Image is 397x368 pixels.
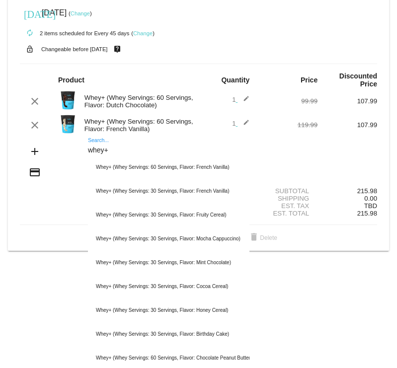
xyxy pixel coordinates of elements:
[357,210,377,217] span: 215.98
[88,251,249,275] div: Whey+ (Whey Servings: 30 Servings, Flavor: Mint Chocolate)
[133,30,153,36] a: Change
[238,119,249,131] mat-icon: edit
[258,195,318,202] div: Shipping
[88,155,249,179] div: Whey+ (Whey Servings: 60 Servings, Flavor: French Vanilla)
[221,76,249,84] strong: Quantity
[248,232,260,244] mat-icon: delete
[29,146,41,157] mat-icon: add
[258,210,318,217] div: Est. Total
[88,227,249,251] div: Whey+ (Whey Servings: 30 Servings, Flavor: Mocha Cappuccino)
[301,76,318,84] strong: Price
[58,90,78,110] img: Image-1-Carousel-Whey-5lb-Chocolate-no-badge-Transp.png
[258,187,318,195] div: Subtotal
[58,114,78,134] img: Image-1-Carousel-Whey-5lb-Vanilla-no-badge-Transp.png
[318,97,377,105] div: 107.99
[111,43,123,56] mat-icon: live_help
[232,120,249,127] span: 1
[79,118,199,133] div: Whey+ (Whey Servings: 60 Servings, Flavor: French Vanilla)
[69,10,92,16] small: ( )
[318,187,377,195] div: 215.98
[238,95,249,107] mat-icon: edit
[24,27,36,39] mat-icon: autorenew
[232,96,249,103] span: 1
[58,76,84,84] strong: Product
[339,72,377,88] strong: Discounted Price
[29,166,41,178] mat-icon: credit_card
[41,46,108,52] small: Changeable before [DATE]
[71,10,90,16] a: Change
[24,43,36,56] mat-icon: lock_open
[258,121,318,129] div: 119.99
[88,298,249,322] div: Whey+ (Whey Servings: 30 Servings, Flavor: Honey Cereal)
[240,229,285,247] button: Delete
[24,7,36,19] mat-icon: [DATE]
[258,97,318,105] div: 99.99
[88,275,249,298] div: Whey+ (Whey Servings: 30 Servings, Flavor: Cocoa Cereal)
[88,203,249,227] div: Whey+ (Whey Servings: 30 Servings, Flavor: Fruity Cereal)
[79,94,199,109] div: Whey+ (Whey Servings: 60 Servings, Flavor: Dutch Chocolate)
[131,30,155,36] small: ( )
[88,147,249,154] input: Search...
[88,179,249,203] div: Whey+ (Whey Servings: 30 Servings, Flavor: French Vanilla)
[29,95,41,107] mat-icon: clear
[258,202,318,210] div: Est. Tax
[364,202,377,210] span: TBD
[248,234,277,241] span: Delete
[88,322,249,346] div: Whey+ (Whey Servings: 30 Servings, Flavor: Birthday Cake)
[318,121,377,129] div: 107.99
[29,119,41,131] mat-icon: clear
[364,195,377,202] span: 0.00
[20,30,129,36] small: 2 items scheduled for Every 45 days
